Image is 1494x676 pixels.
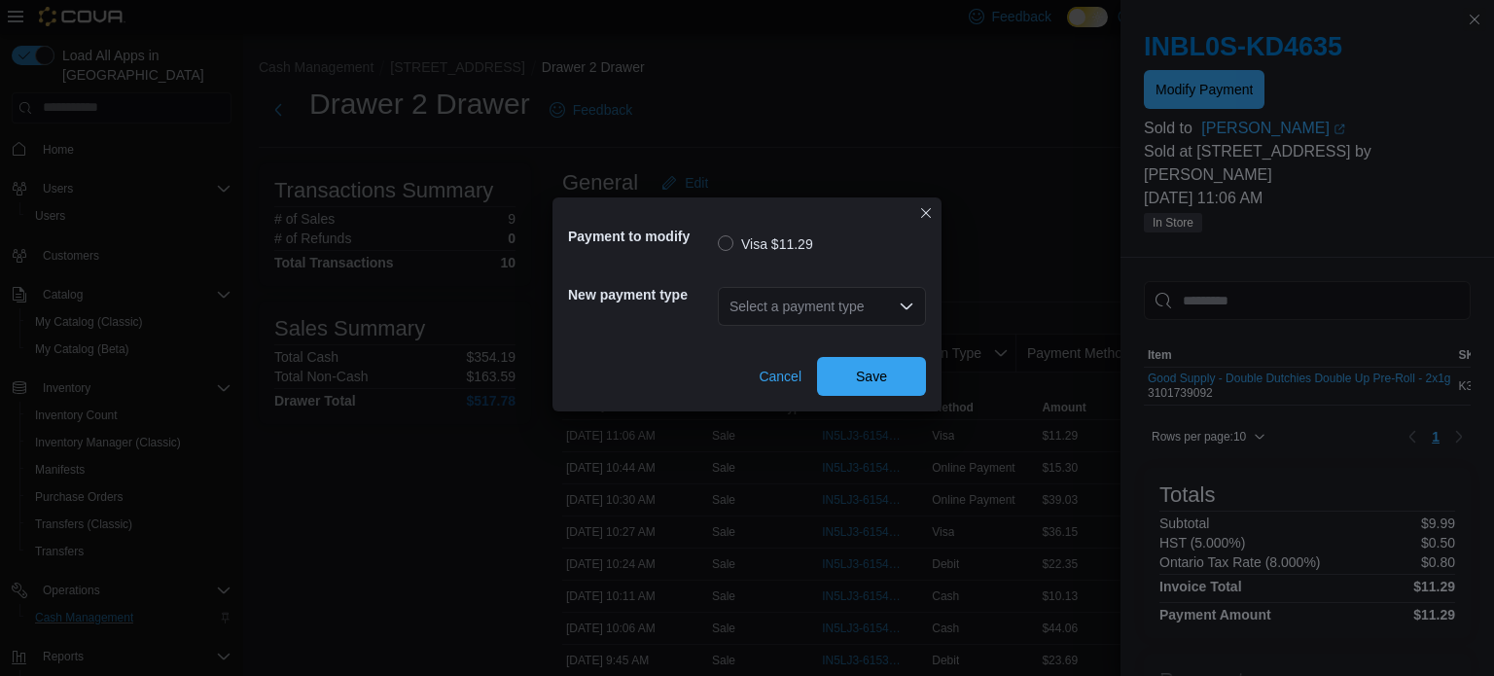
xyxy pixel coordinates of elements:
[856,367,887,386] span: Save
[729,295,731,318] input: Accessible screen reader label
[899,299,914,314] button: Open list of options
[568,217,714,256] h5: Payment to modify
[718,232,813,256] label: Visa $11.29
[914,201,938,225] button: Closes this modal window
[817,357,926,396] button: Save
[759,367,801,386] span: Cancel
[568,275,714,314] h5: New payment type
[751,357,809,396] button: Cancel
